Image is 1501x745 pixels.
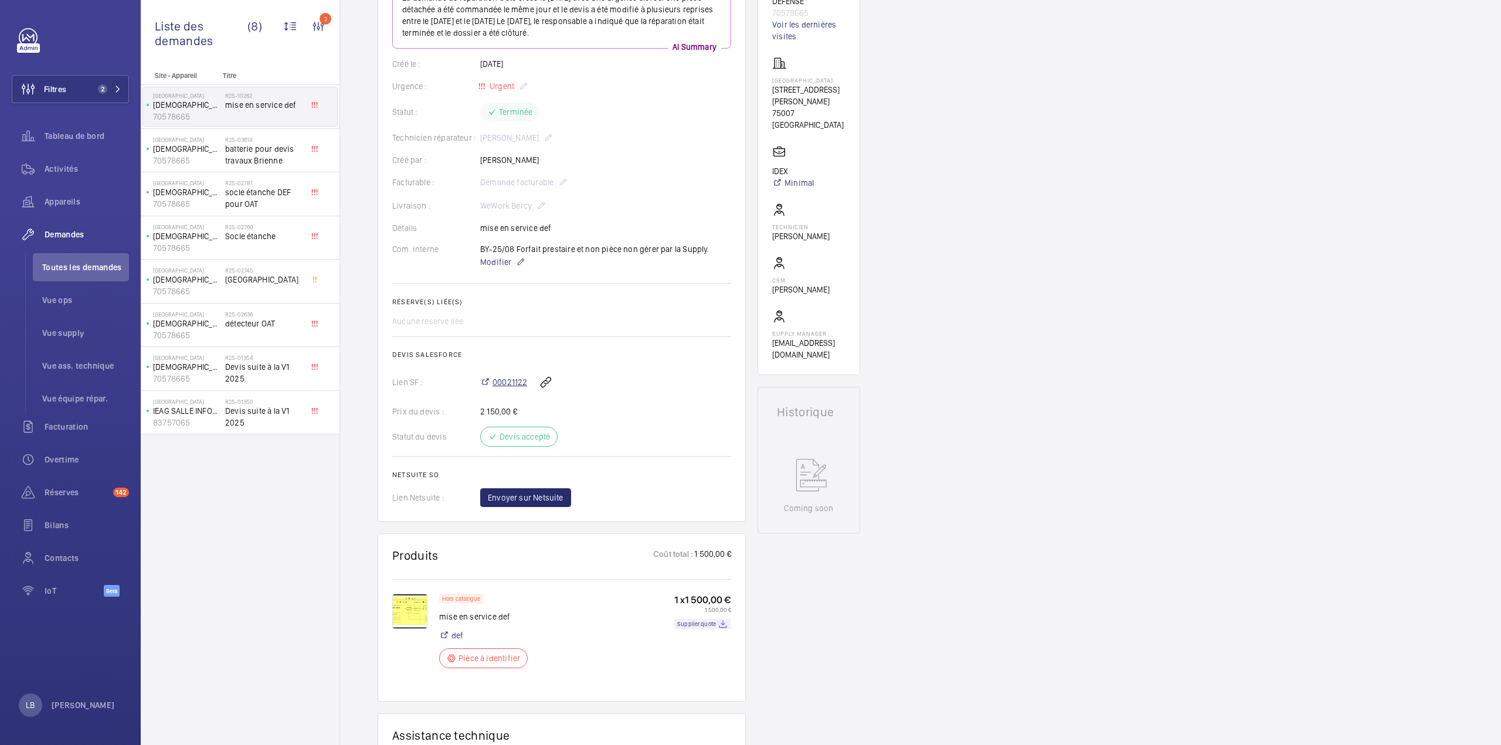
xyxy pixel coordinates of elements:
p: IDEX [772,165,814,177]
p: Supply manager [772,330,845,337]
p: [DEMOGRAPHIC_DATA] MINISTERE DE LA DEFENSE [153,186,220,198]
p: IEAG SALLE INFORMATIQUE 1738/40 [153,405,220,417]
span: Vue supply [42,327,129,339]
img: 1753794934322-af3d53fb-0190-468a-9560-6c401b52d2da [392,594,427,629]
p: Titre [223,72,300,80]
span: Beta [104,585,120,597]
h2: R25-03614 [225,136,303,143]
p: Coming soon [784,502,833,514]
a: Minimal [772,177,814,189]
p: 1 500,00 € [674,606,731,613]
p: Technicien [772,223,830,230]
span: Toutes les demandes [42,261,129,273]
a: Supplier quote [674,619,731,629]
p: 70578665 [153,329,220,341]
span: Filtres [44,83,66,95]
p: AI Summary [668,41,721,53]
p: [GEOGRAPHIC_DATA] [153,354,220,361]
p: Coût total : [653,548,693,563]
span: Tableau de bord [45,130,129,142]
span: [GEOGRAPHIC_DATA] [225,274,303,285]
p: 75007 [GEOGRAPHIC_DATA] [772,107,845,131]
p: 83757065 [153,417,220,428]
p: [PERSON_NAME] [772,284,830,295]
span: batterie pour devis travaux Brienne [225,143,303,166]
span: socle étanche DEF pour OAT [225,186,303,210]
p: [DEMOGRAPHIC_DATA] MINISTERE DE LA DEFENSE [153,361,220,373]
span: Overtime [45,454,129,465]
span: 00021122 [493,376,527,388]
span: 142 [113,488,129,497]
h2: R25-02745 [225,267,303,274]
h2: Devis Salesforce [392,351,731,359]
h2: R25-02760 [225,223,303,230]
p: [STREET_ADDRESS][PERSON_NAME] [772,84,845,107]
h1: Historique [777,406,841,418]
p: 70578665 [153,111,220,123]
p: mise en service def [439,611,535,622]
h2: R25-01350 [225,398,303,405]
span: mise en service def [225,99,303,111]
p: [GEOGRAPHIC_DATA] [153,311,220,318]
p: [PERSON_NAME] [52,699,115,711]
span: 2 [98,84,107,94]
span: IoT [45,585,104,597]
p: [GEOGRAPHIC_DATA] [153,179,220,186]
p: [EMAIL_ADDRESS][DOMAIN_NAME] [772,337,845,360]
h2: R25-01354 [225,354,303,361]
h2: R25-02781 [225,179,303,186]
p: [GEOGRAPHIC_DATA] [772,77,845,84]
a: 00021122 [480,376,527,388]
p: 70578665 [772,7,845,19]
p: CSM [772,277,830,284]
h1: Assistance technique [392,728,510,743]
span: Modifier [480,256,511,268]
h2: R25-10262 [225,92,303,99]
p: Pièce à identifier [459,652,520,664]
p: Supplier quote [677,622,716,626]
p: [GEOGRAPHIC_DATA] [153,223,220,230]
p: [GEOGRAPHIC_DATA] [153,136,220,143]
p: [GEOGRAPHIC_DATA] [153,267,220,274]
h2: R25-02636 [225,311,303,318]
p: [DEMOGRAPHIC_DATA] MINISTERE DE LA DEFENSE [153,230,220,242]
span: Envoyer sur Netsuite [488,492,563,504]
button: Filtres2 [12,75,129,103]
p: [DEMOGRAPHIC_DATA] MINISTERE DE LA DEFENSE [153,274,220,285]
p: 1 x 1 500,00 € [674,594,731,606]
span: Vue ops [42,294,129,306]
span: Devis suite à la V1 2025 [225,405,303,428]
h2: Netsuite SO [392,471,731,479]
span: Vue ass. technique [42,360,129,372]
p: [PERSON_NAME] [772,230,830,242]
span: Demandes [45,229,129,240]
a: Voir les dernières visites [772,19,845,42]
span: Bilans [45,519,129,531]
span: Socle étanche [225,230,303,242]
p: [DEMOGRAPHIC_DATA] MINISTERE DE LA DEFENSE [153,99,220,111]
span: détecteur OAT [225,318,303,329]
button: Envoyer sur Netsuite [480,488,571,507]
h1: Produits [392,548,439,563]
a: def [451,630,464,641]
span: Vue équipe répar. [42,393,129,404]
p: 70578665 [153,155,220,166]
span: Appareils [45,196,129,207]
p: [GEOGRAPHIC_DATA] [153,398,220,405]
p: Hors catalogue [442,597,480,601]
p: [DEMOGRAPHIC_DATA] MINISTERE DE LA DEFENSE [153,318,220,329]
p: LB [26,699,35,711]
span: Liste des demandes [155,19,247,48]
h2: Réserve(s) liée(s) [392,298,731,306]
span: Facturation [45,421,129,433]
span: Réserves [45,487,108,498]
p: 70578665 [153,242,220,254]
p: [DEMOGRAPHIC_DATA] MINISTERE DE LA DEFENSE [153,143,220,155]
span: Activités [45,163,129,175]
span: Contacts [45,552,129,564]
p: 1 500,00 € [693,548,731,563]
p: 70578665 [153,373,220,385]
p: 70578665 [153,198,220,210]
span: Devis suite à la V1 2025. [225,361,303,385]
p: 70578665 [153,285,220,297]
